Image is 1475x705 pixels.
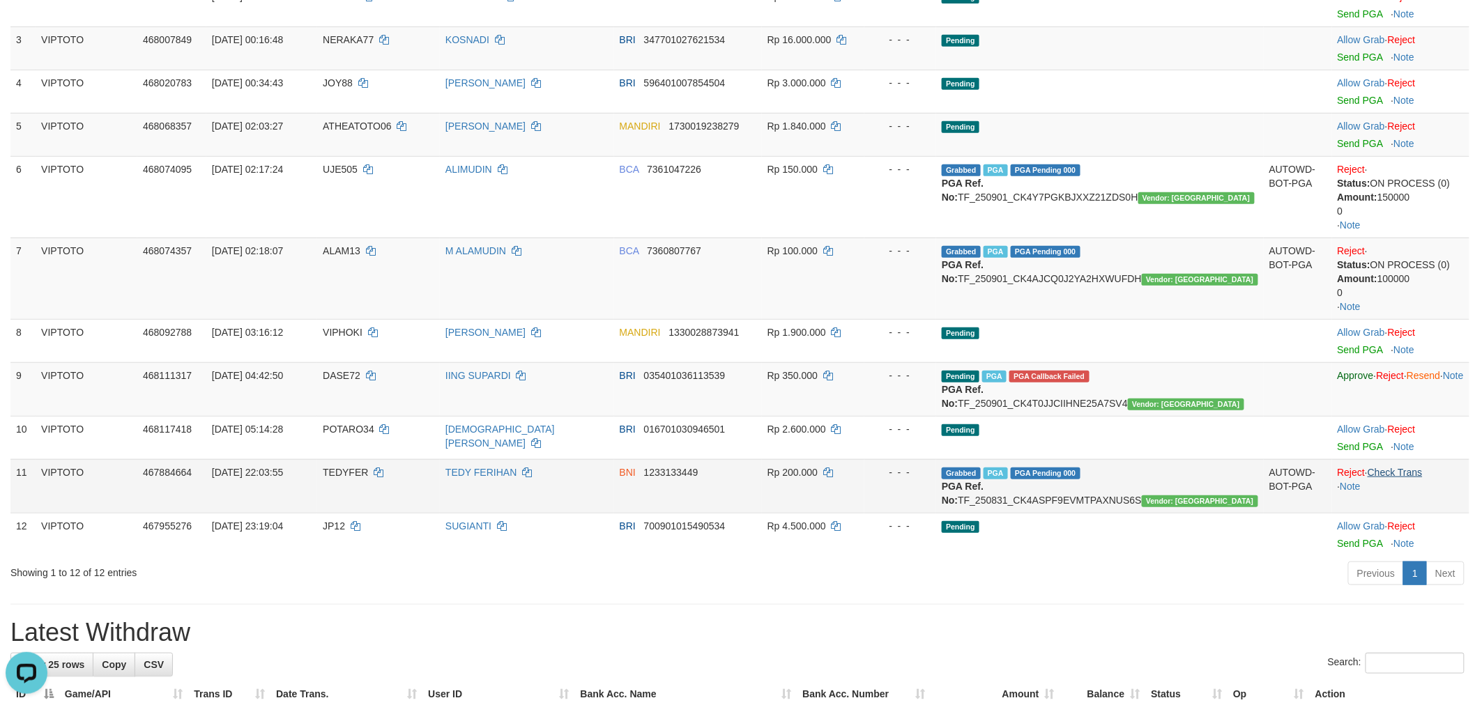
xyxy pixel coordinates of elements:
[10,70,36,113] td: 4
[1338,77,1388,88] span: ·
[942,424,979,436] span: Pending
[644,520,726,532] span: Copy 700901015490534 to clipboard
[323,370,360,381] span: DASE72
[1393,441,1414,452] a: Note
[212,467,283,478] span: [DATE] 22:03:55
[1388,121,1416,132] a: Reject
[10,619,1465,646] h1: Latest Withdraw
[620,327,661,338] span: MANDIRI
[942,521,979,533] span: Pending
[1128,398,1244,410] span: Vendor URL: https://checkout4.1velocity.biz
[1393,344,1414,355] a: Note
[1138,192,1255,204] span: Vendor URL: https://checkout4.1velocity.biz
[936,362,1264,416] td: TF_250901_CK4T0JJCIIHNE25A7SV4
[767,164,818,175] span: Rp 150.000
[143,121,192,132] span: 468068357
[323,121,392,132] span: ATHEATOTO06
[1338,520,1388,532] span: ·
[1338,258,1464,300] div: ON PROCESS (0) 100000 0
[143,164,192,175] span: 468074095
[767,245,818,256] span: Rp 100.000
[1332,459,1469,513] td: · ·
[1332,156,1469,238] td: · ·
[212,164,283,175] span: [DATE] 02:17:24
[1338,121,1388,132] span: ·
[1340,301,1361,312] a: Note
[323,77,353,88] span: JOY88
[668,327,739,338] span: Copy 1330028873941 to clipboard
[1011,164,1080,176] span: PGA Pending
[323,245,360,256] span: ALAM13
[620,77,636,88] span: BRI
[942,246,981,258] span: Grabbed
[942,178,984,203] b: PGA Ref. No:
[10,156,36,238] td: 6
[942,467,981,479] span: Grabbed
[620,467,636,478] span: BNI
[767,467,818,478] span: Rp 200.000
[870,76,931,90] div: - - -
[620,520,636,532] span: BRI
[212,245,283,256] span: [DATE] 02:18:07
[984,164,1008,176] span: Marked by azaksrvip
[1338,441,1383,452] a: Send PGA
[445,520,491,532] a: SUGIANTI
[942,384,984,409] b: PGA Ref. No:
[445,370,511,381] a: IING SUPARDI
[1142,274,1258,286] span: Vendor URL: https://checkout4.1velocity.biz
[936,459,1264,513] td: TF_250831_CK4ASPF9EVMTPAXNUS6S
[644,77,726,88] span: Copy 596401007854504 to clipboard
[668,121,739,132] span: Copy 1730019238279 to clipboard
[620,424,636,435] span: BRI
[647,164,701,175] span: Copy 7361047226 to clipboard
[1332,362,1469,416] td: · · ·
[1332,513,1469,556] td: ·
[212,77,283,88] span: [DATE] 00:34:43
[1338,424,1388,435] span: ·
[36,319,137,362] td: VIPTOTO
[870,325,931,339] div: - - -
[1264,238,1332,319] td: AUTOWD-BOT-PGA
[620,121,661,132] span: MANDIRI
[1388,327,1416,338] a: Reject
[36,459,137,513] td: VIPTOTO
[10,513,36,556] td: 12
[1338,95,1383,106] a: Send PGA
[1332,70,1469,113] td: ·
[942,259,984,284] b: PGA Ref. No:
[644,34,726,45] span: Copy 347701027621534 to clipboard
[1443,370,1464,381] a: Note
[767,327,826,338] span: Rp 1.900.000
[1338,164,1366,175] a: Reject
[620,34,636,45] span: BRI
[767,77,826,88] span: Rp 3.000.000
[10,459,36,513] td: 11
[10,238,36,319] td: 7
[1338,467,1366,478] a: Reject
[10,560,604,580] div: Showing 1 to 12 of 12 entries
[212,520,283,532] span: [DATE] 23:19:04
[1332,416,1469,459] td: ·
[1338,34,1385,45] a: Allow Grab
[942,481,984,506] b: PGA Ref. No:
[93,653,135,676] a: Copy
[323,520,345,532] span: JP12
[143,245,192,256] span: 468074357
[984,246,1008,258] span: Marked by azaksrvip
[143,467,192,478] span: 467884664
[1407,370,1440,381] a: Resend
[1338,245,1366,256] a: Reject
[135,653,173,676] a: CSV
[1332,238,1469,319] td: · ·
[1368,467,1423,478] a: Check Trans
[1338,77,1385,88] a: Allow Grab
[982,371,1007,382] span: Marked by azaksrvip
[1377,370,1405,381] a: Reject
[323,327,362,338] span: VIPHOKI
[870,244,931,258] div: - - -
[1332,26,1469,70] td: ·
[644,424,726,435] span: Copy 016701030946501 to clipboard
[1332,319,1469,362] td: ·
[870,465,931,479] div: - - -
[870,33,931,47] div: - - -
